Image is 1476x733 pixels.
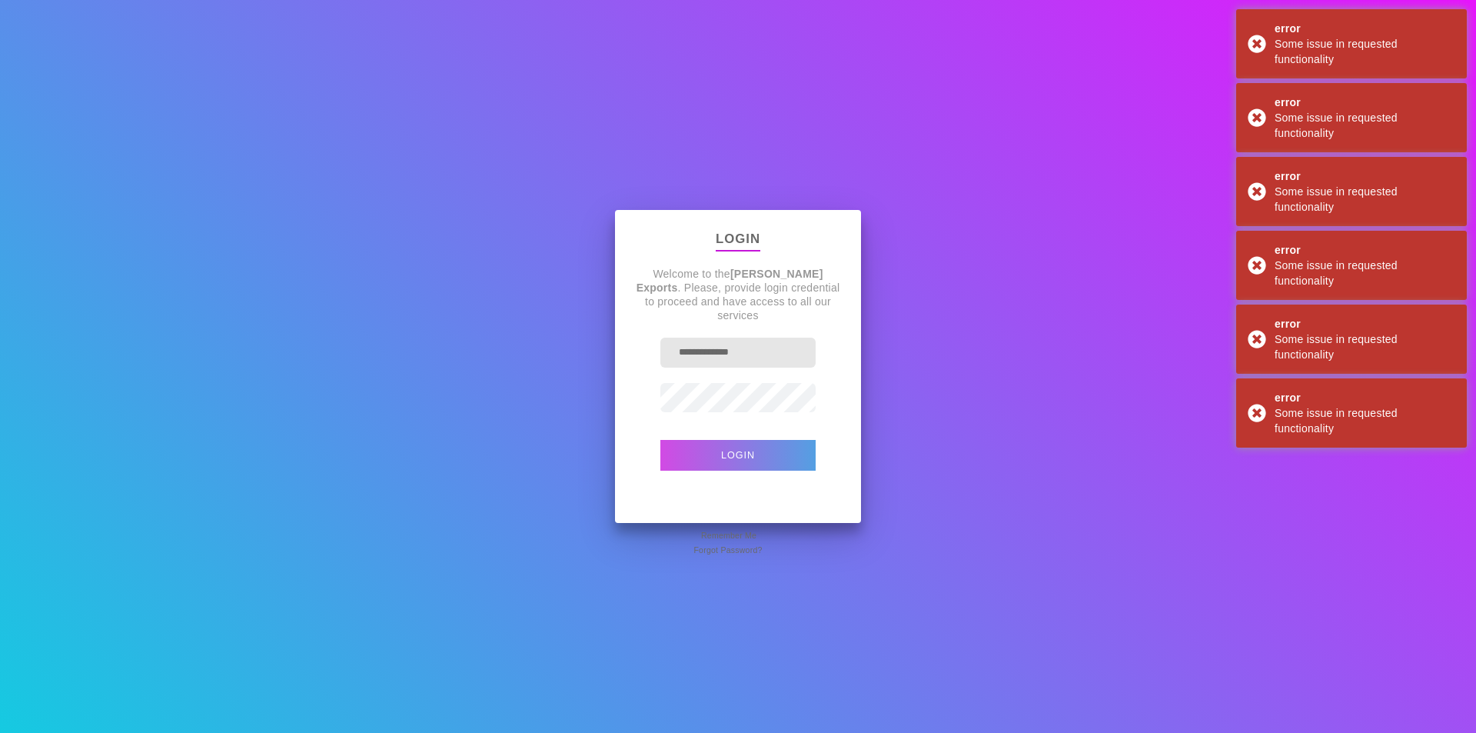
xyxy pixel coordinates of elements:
[1275,184,1455,215] div: Some issue in requested functionality
[701,528,756,543] span: Remember Me
[660,440,816,471] button: Login
[637,268,823,294] strong: [PERSON_NAME] Exports
[1275,316,1455,332] div: error
[1275,242,1455,258] div: error
[1275,110,1455,141] div: Some issue in requested functionality
[1275,95,1455,110] div: error
[1275,332,1455,362] div: Some issue in requested functionality
[1275,390,1455,405] div: error
[693,542,762,558] span: Forgot Password?
[1275,36,1455,67] div: Some issue in requested functionality
[633,267,843,322] p: Welcome to the . Please, provide login credential to proceed and have access to all our services
[716,228,760,252] p: Login
[1275,168,1455,184] div: error
[1275,258,1455,288] div: Some issue in requested functionality
[1275,21,1455,36] div: error
[1275,405,1455,436] div: Some issue in requested functionality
